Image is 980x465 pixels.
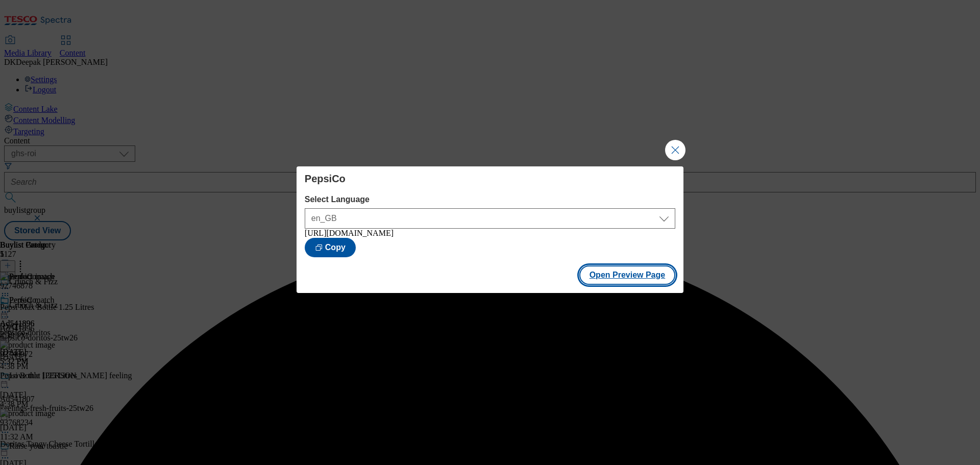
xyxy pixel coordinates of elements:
[579,265,676,285] button: Open Preview Page
[305,238,356,257] button: Copy
[297,166,683,293] div: Modal
[305,195,675,204] label: Select Language
[665,140,685,160] button: Close Modal
[305,173,675,185] h4: PepsiCo
[305,229,675,238] div: [URL][DOMAIN_NAME]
